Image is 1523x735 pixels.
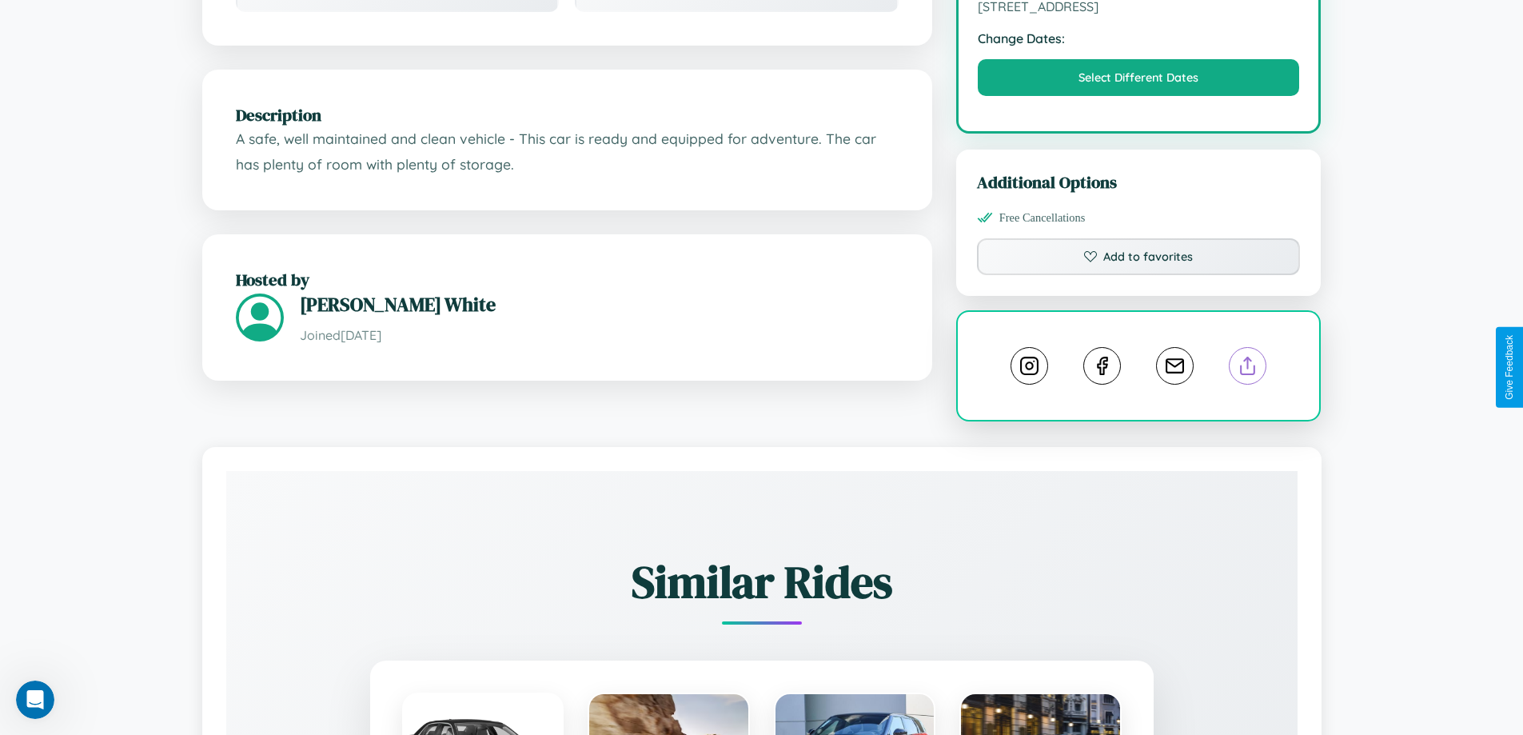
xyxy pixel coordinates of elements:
h2: Hosted by [236,268,899,291]
p: A safe, well maintained and clean vehicle - This car is ready and equipped for adventure. The car... [236,126,899,177]
h3: [PERSON_NAME] White [300,291,899,318]
div: Give Feedback [1504,335,1515,400]
iframe: Intercom live chat [16,681,54,719]
h2: Description [236,103,899,126]
span: Free Cancellations [999,211,1086,225]
h3: Additional Options [977,170,1301,194]
strong: Change Dates: [978,30,1300,46]
p: Joined [DATE] [300,324,899,347]
button: Add to favorites [977,238,1301,275]
h2: Similar Rides [282,551,1242,613]
button: Select Different Dates [978,59,1300,96]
